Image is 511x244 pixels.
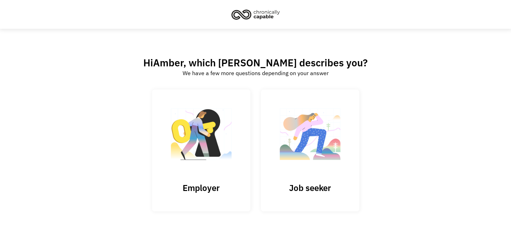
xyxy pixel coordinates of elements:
[152,90,250,212] input: Submit
[229,7,282,22] img: Chronically Capable logo
[275,183,345,193] h3: Job seeker
[261,90,359,211] a: Job seeker
[153,56,183,69] span: Amber
[143,57,368,69] h2: Hi , which [PERSON_NAME] describes you?
[183,69,329,77] div: We have a few more questions depending on your answer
